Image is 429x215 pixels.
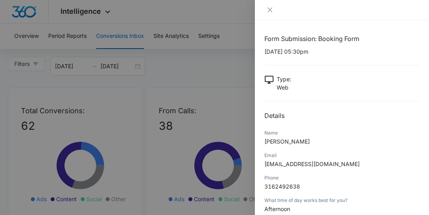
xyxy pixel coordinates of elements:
h2: Details [264,111,420,120]
div: Email [264,152,420,159]
span: Afternoon [264,206,290,212]
span: close [267,7,273,13]
span: [PERSON_NAME] [264,138,310,145]
p: Type : [277,75,291,83]
p: Web [277,83,291,92]
span: 3162492638 [264,183,300,190]
div: Name [264,129,420,136]
div: What time of day works best for you? [264,197,420,204]
h1: Form Submission: Booking Form [264,34,420,43]
span: [EMAIL_ADDRESS][DOMAIN_NAME] [264,161,360,167]
p: [DATE] 05:30pm [264,47,420,56]
div: Phone [264,174,420,181]
button: Close [264,6,275,13]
